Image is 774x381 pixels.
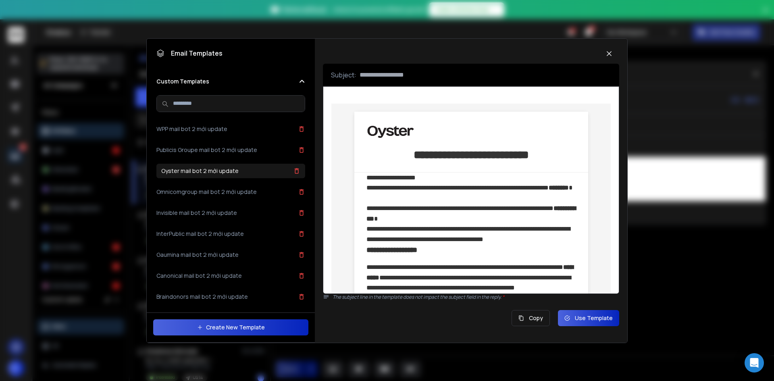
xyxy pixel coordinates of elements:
[331,70,356,80] p: Subject:
[512,310,550,326] button: Copy
[333,294,619,300] p: The subject line in the template does not impact the subject field in the
[745,353,764,373] div: Open Intercom Messenger
[153,319,308,335] button: Create New Template
[558,310,619,326] button: Use Template
[490,294,504,300] span: reply.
